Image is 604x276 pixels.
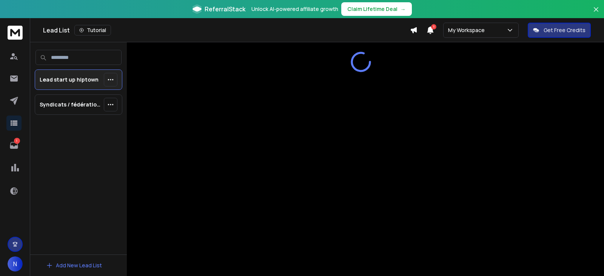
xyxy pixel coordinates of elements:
[40,101,101,108] p: Syndicats / fédérations
[74,25,111,35] button: Tutorial
[591,5,601,23] button: Close banner
[6,138,22,153] a: 1
[448,26,488,34] p: My Workspace
[528,23,591,38] button: Get Free Credits
[431,24,436,29] span: 1
[8,256,23,271] button: N
[251,5,338,13] p: Unlock AI-powered affiliate growth
[401,5,406,13] span: →
[205,5,245,14] span: ReferralStack
[14,138,20,144] p: 1
[40,258,108,273] button: Add New Lead List
[40,76,99,83] p: Lead start up hiptown
[43,25,410,35] div: Lead List
[341,2,412,16] button: Claim Lifetime Deal→
[544,26,586,34] p: Get Free Credits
